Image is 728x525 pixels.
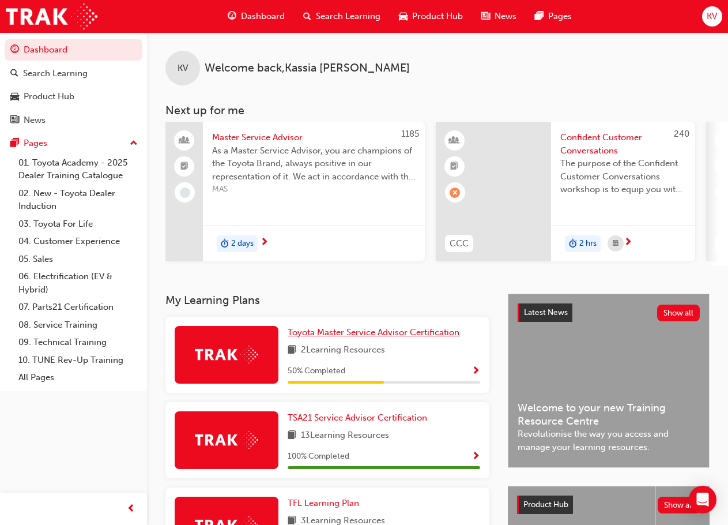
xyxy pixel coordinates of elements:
[288,411,432,425] a: TSA21 Service Advisor Certification
[524,307,568,317] span: Latest News
[180,159,188,174] span: booktick-icon
[195,346,258,363] img: Trak
[613,237,618,251] span: calendar-icon
[294,5,390,28] a: search-iconSearch Learning
[301,429,389,443] span: 13 Learning Resources
[288,412,427,423] span: TSA21 Service Advisor Certification
[316,10,380,23] span: Search Learning
[535,9,544,24] span: pages-icon
[5,133,142,154] button: Pages
[14,215,142,233] a: 03. Toyota For Life
[481,9,490,24] span: news-icon
[218,5,294,28] a: guage-iconDashboard
[657,305,700,321] button: Show all
[178,62,188,75] span: KV
[165,294,489,307] h3: My Learning Plans
[127,502,135,516] span: prev-icon
[471,452,480,462] span: Show Progress
[471,449,480,464] button: Show Progress
[508,294,710,468] a: Latest NewsShow allWelcome to your new Training Resource CentreRevolutionise the way you access a...
[14,333,142,351] a: 09. Technical Training
[14,316,142,334] a: 08. Service Training
[399,9,408,24] span: car-icon
[450,187,460,198] span: learningRecordVerb_ABSENT-icon
[674,129,689,139] span: 240
[5,39,142,61] a: Dashboard
[450,237,469,250] span: CCC
[518,402,700,427] span: Welcome to your new Training Resource Centre
[471,366,480,377] span: Show Progress
[24,90,74,103] div: Product Hub
[24,114,46,127] div: News
[14,268,142,298] a: 06. Electrification (EV & Hybrid)
[5,37,142,133] button: DashboardSearch LearningProduct HubNews
[180,133,188,148] span: people-icon
[569,237,577,252] span: duration-icon
[450,133,458,148] span: learningResourceType_INSTRUCTOR_LED-icon
[560,157,686,196] span: The purpose of the Confident Customer Conversations workshop is to equip you with tools to commun...
[6,3,97,29] img: Trak
[624,238,632,248] span: next-icon
[5,63,142,84] a: Search Learning
[471,364,480,378] button: Show Progress
[14,250,142,268] a: 05. Sales
[24,137,47,150] div: Pages
[10,115,19,126] span: news-icon
[288,327,459,337] span: Toyota Master Service Advisor Certification
[212,183,416,196] span: MAS
[301,343,385,358] span: 2 Learning Resources
[221,237,229,252] span: duration-icon
[288,497,364,510] a: TFL Learning Plan
[147,104,728,117] h3: Next up for me
[23,67,88,80] div: Search Learning
[212,144,416,183] span: As a Master Service Advisor, you are champions of the Toyota Brand, always positive in our repres...
[390,5,472,28] a: car-iconProduct Hub
[165,122,425,261] a: 1185Master Service AdvisorAs a Master Service Advisor, you are champions of the Toyota Brand, alw...
[560,131,686,157] span: Confident Customer Conversations
[5,110,142,131] a: News
[5,86,142,107] a: Product Hub
[707,10,717,23] span: KV
[412,10,463,23] span: Product Hub
[526,5,581,28] a: pages-iconPages
[658,497,701,513] button: Show all
[450,159,458,174] span: booktick-icon
[523,500,568,509] span: Product Hub
[10,69,18,79] span: search-icon
[288,429,296,443] span: book-icon
[14,298,142,316] a: 07. Parts21 Certification
[288,365,345,378] span: 50 % Completed
[195,431,258,449] img: Trak
[702,6,722,27] button: KV
[401,129,419,139] span: 1185
[14,369,142,387] a: All Pages
[10,45,19,55] span: guage-icon
[14,154,142,185] a: 01. Toyota Academy - 2025 Dealer Training Catalogue
[260,238,269,248] span: next-icon
[10,92,19,102] span: car-icon
[518,427,700,453] span: Revolutionise the way you access and manage your learning resources.
[241,10,285,23] span: Dashboard
[689,486,716,513] div: Open Intercom Messenger
[228,9,236,24] span: guage-icon
[517,496,700,514] a: Product HubShow all
[288,498,359,508] span: TFL Learning Plan
[130,136,138,151] span: up-icon
[212,131,416,144] span: Master Service Advisor
[288,450,349,463] span: 100 % Completed
[288,343,296,358] span: book-icon
[14,232,142,250] a: 04. Customer Experience
[14,185,142,215] a: 02. New - Toyota Dealer Induction
[205,62,410,75] span: Welcome back , Kassia [PERSON_NAME]
[180,187,190,198] span: learningRecordVerb_NONE-icon
[303,9,311,24] span: search-icon
[288,326,464,339] a: Toyota Master Service Advisor Certification
[548,10,572,23] span: Pages
[472,5,526,28] a: news-iconNews
[231,237,254,250] span: 2 days
[518,303,700,322] a: Latest NewsShow all
[579,237,597,250] span: 2 hrs
[436,122,695,261] a: 240CCCConfident Customer ConversationsThe purpose of the Confident Customer Conversations worksho...
[495,10,516,23] span: News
